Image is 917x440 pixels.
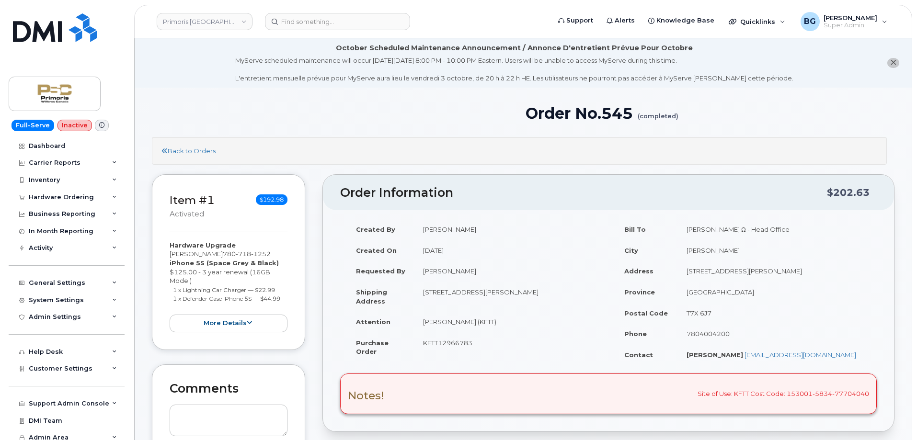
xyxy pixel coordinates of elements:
[745,351,856,359] a: [EMAIL_ADDRESS][DOMAIN_NAME]
[348,390,384,402] h3: Notes!
[887,58,899,68] button: close notification
[678,219,870,240] td: [PERSON_NAME] Ω - Head Office
[173,286,275,293] small: 1 x Lightning Car Charger — $22.99
[526,105,894,122] h1: Order No.545
[624,351,653,359] strong: Contact
[678,240,870,261] td: [PERSON_NAME]
[356,288,387,305] strong: Shipping Address
[423,339,472,347] span: KFTT12966783
[356,267,405,275] strong: Requested By
[356,318,390,326] strong: Attention
[414,260,601,282] td: [PERSON_NAME]
[678,282,870,303] td: [GEOGRAPHIC_DATA]
[223,250,271,258] span: 780
[687,351,743,359] strong: [PERSON_NAME]
[638,105,678,120] small: (completed)
[356,339,389,356] strong: Purchase Order
[624,330,647,338] strong: Phone
[251,250,271,258] span: 1252
[624,267,653,275] strong: Address
[170,193,215,207] a: Item #1
[414,240,601,261] td: [DATE]
[170,210,204,218] small: activated
[340,186,827,200] h2: Order Information
[624,226,646,233] strong: Bill To
[678,303,870,324] td: T7X 6J7
[356,247,397,254] strong: Created On
[170,259,279,267] strong: iPhone 5S (Space Grey & Black)
[170,241,287,332] div: [PERSON_NAME] $125.00 - 3 year renewal (16GB Model)
[236,250,251,258] span: 718
[256,194,287,205] span: $192.98
[161,147,216,155] a: Back to Orders
[875,398,910,433] iframe: Messenger Launcher
[170,241,236,249] strong: Hardware Upgrade
[173,295,280,302] small: 1 x Defender Case iPhone 5S — $44.99
[624,288,655,296] strong: Province
[624,309,668,317] strong: Postal Code
[356,226,395,233] strong: Created By
[678,323,870,344] td: 7804004200
[414,219,601,240] td: [PERSON_NAME]
[170,315,287,332] button: more details
[336,43,693,53] div: October Scheduled Maintenance Announcement / Annonce D'entretient Prévue Pour Octobre
[340,373,877,414] div: Site of Use: KFTT Cost Code: 153001-5834-77704040
[170,382,287,395] h2: Comments
[414,282,601,311] td: [STREET_ADDRESS][PERSON_NAME]
[624,247,638,254] strong: City
[414,311,601,332] td: [PERSON_NAME] (KFTT)
[827,183,870,202] div: $202.63
[678,260,870,282] td: [STREET_ADDRESS][PERSON_NAME]
[235,56,793,83] div: MyServe scheduled maintenance will occur [DATE][DATE] 8:00 PM - 10:00 PM Eastern. Users will be u...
